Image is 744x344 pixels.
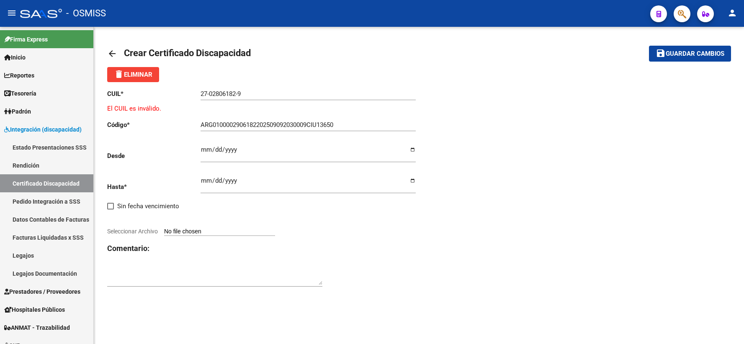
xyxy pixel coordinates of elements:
[107,49,117,59] mat-icon: arrow_back
[117,201,179,211] span: Sin fecha vencimiento
[4,71,34,80] span: Reportes
[107,89,201,98] p: CUIL
[4,305,65,314] span: Hospitales Públicos
[4,287,80,296] span: Prestadores / Proveedores
[656,48,666,58] mat-icon: save
[66,4,106,23] span: - OSMISS
[4,323,70,332] span: ANMAT - Trazabilidad
[114,71,152,78] span: Eliminar
[666,50,724,58] span: Guardar cambios
[124,48,251,58] span: Crear Certificado Discapacidad
[107,182,201,191] p: Hasta
[7,8,17,18] mat-icon: menu
[114,69,124,79] mat-icon: delete
[107,244,149,253] strong: Comentario:
[716,316,736,336] iframe: Intercom live chat
[107,104,419,113] p: El CUIL es inválido.
[649,46,731,61] button: Guardar cambios
[107,151,201,160] p: Desde
[107,67,159,82] button: Eliminar
[4,89,36,98] span: Tesorería
[107,120,201,129] p: Código
[4,35,48,44] span: Firma Express
[4,53,26,62] span: Inicio
[107,228,158,235] span: Seleccionar Archivo
[4,107,31,116] span: Padrón
[4,125,82,134] span: Integración (discapacidad)
[727,8,737,18] mat-icon: person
